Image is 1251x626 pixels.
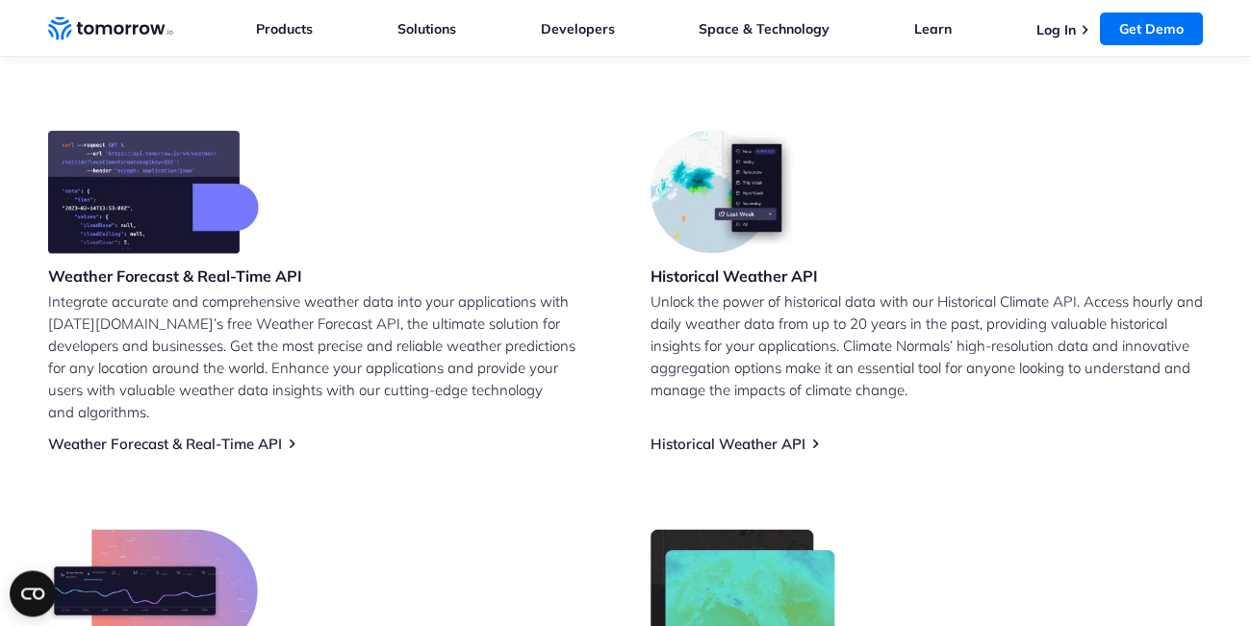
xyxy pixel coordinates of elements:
[651,434,805,452] a: Historical Weather API
[48,434,282,452] a: Weather Forecast & Real-Time API
[48,13,173,42] a: Home link
[699,19,830,37] a: Space & Technology
[914,19,952,37] a: Learn
[1036,20,1076,38] a: Log In
[541,19,615,37] a: Developers
[651,264,818,286] h3: Historical Weather API
[48,289,600,422] p: Integrate accurate and comprehensive weather data into your applications with [DATE][DOMAIN_NAME]...
[651,289,1203,400] p: Unlock the power of historical data with our Historical Climate API. Access hourly and daily weat...
[256,19,313,37] a: Products
[10,570,56,616] button: Open CMP widget
[48,264,302,286] h3: Weather Forecast & Real-Time API
[397,19,456,37] a: Solutions
[1100,12,1203,44] a: Get Demo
